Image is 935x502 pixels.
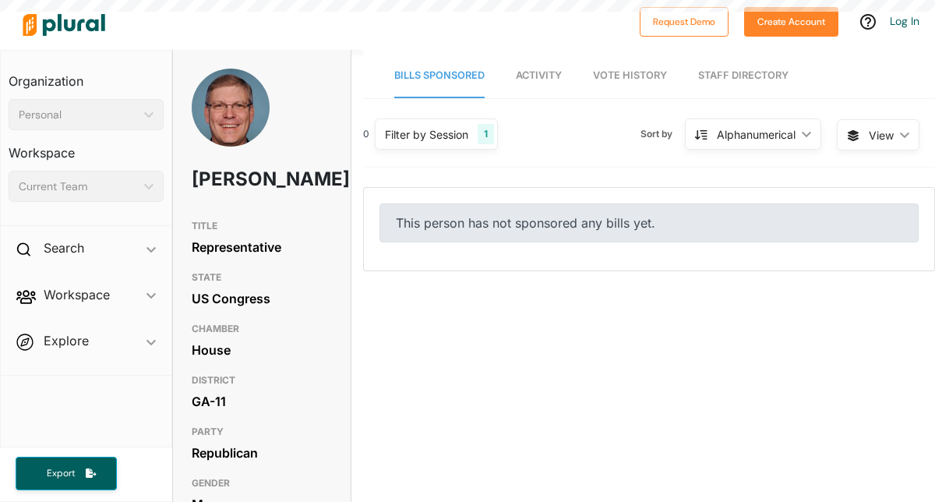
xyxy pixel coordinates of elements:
[9,58,164,93] h3: Organization
[36,467,86,480] span: Export
[385,126,468,143] div: Filter by Session
[478,124,494,144] div: 1
[516,54,562,98] a: Activity
[192,69,270,164] img: Headshot of Barry Loudermilk
[394,69,485,81] span: Bills Sponsored
[744,7,838,37] button: Create Account
[640,12,729,29] a: Request Demo
[744,12,838,29] a: Create Account
[192,422,332,441] h3: PARTY
[363,127,369,141] div: 0
[192,287,332,310] div: US Congress
[192,156,276,203] h1: [PERSON_NAME]
[640,7,729,37] button: Request Demo
[192,235,332,259] div: Representative
[19,179,138,195] div: Current Team
[192,338,332,362] div: House
[379,203,919,242] div: This person has not sponsored any bills yet.
[717,126,796,143] div: Alphanumerical
[593,69,667,81] span: Vote History
[16,457,117,490] button: Export
[19,107,138,123] div: Personal
[698,54,789,98] a: Staff Directory
[593,54,667,98] a: Vote History
[192,217,332,235] h3: TITLE
[640,127,685,141] span: Sort by
[394,54,485,98] a: Bills Sponsored
[192,371,332,390] h3: DISTRICT
[516,69,562,81] span: Activity
[192,441,332,465] div: Republican
[44,239,84,256] h2: Search
[192,268,332,287] h3: STATE
[192,474,332,493] h3: GENDER
[9,130,164,164] h3: Workspace
[192,320,332,338] h3: CHAMBER
[192,390,332,413] div: GA-11
[890,14,919,28] a: Log In
[869,127,894,143] span: View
